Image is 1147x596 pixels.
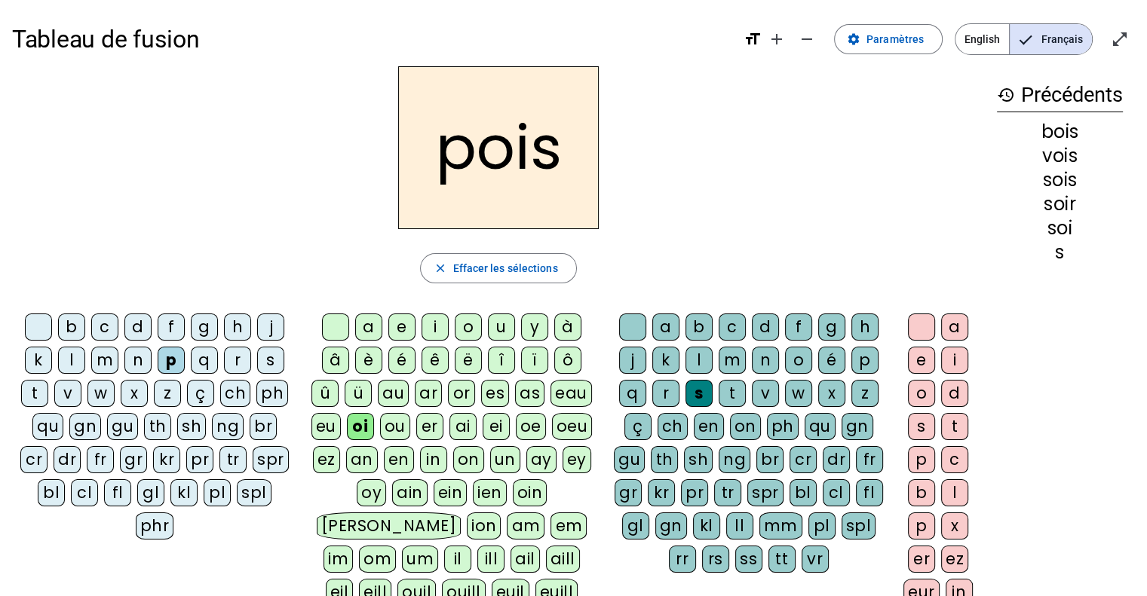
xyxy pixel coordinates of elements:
div: p [158,347,185,374]
div: ph [767,413,799,440]
div: f [158,313,185,341]
div: er [416,413,443,440]
div: gn [69,413,101,440]
div: dr [823,446,850,473]
div: w [87,380,115,407]
div: â [322,347,349,374]
div: b [685,313,713,341]
div: dr [54,446,81,473]
div: ë [455,347,482,374]
div: q [191,347,218,374]
div: k [652,347,679,374]
div: a [941,313,968,341]
div: cr [20,446,48,473]
div: u [488,313,515,341]
div: à [554,313,581,341]
button: Diminuer la taille de la police [792,24,822,54]
div: on [453,446,484,473]
div: kr [648,479,675,506]
mat-icon: remove [798,30,816,48]
div: f [785,313,812,341]
div: z [154,380,181,407]
div: z [851,380,879,407]
div: x [818,380,845,407]
div: o [785,347,812,374]
div: n [752,347,779,374]
div: oe [516,413,546,440]
div: eau [550,380,592,407]
div: oi [347,413,374,440]
div: l [58,347,85,374]
div: un [490,446,520,473]
div: fr [87,446,114,473]
div: [PERSON_NAME] [317,512,461,539]
div: qu [805,413,836,440]
div: ez [313,446,340,473]
div: in [420,446,447,473]
div: ê [422,347,449,374]
div: gl [137,479,164,506]
div: am [507,512,544,539]
div: ez [941,546,968,573]
h3: Précédents [997,78,1123,112]
div: ô [554,347,581,374]
mat-icon: settings [847,32,860,46]
div: gu [614,446,645,473]
div: or [448,380,475,407]
div: ay [526,446,557,473]
div: g [191,313,218,341]
div: ein [434,479,468,506]
h1: Tableau de fusion [12,15,731,63]
div: phr [136,512,174,539]
div: bl [790,479,817,506]
div: s [997,243,1123,261]
div: e [908,347,935,374]
div: x [941,512,968,539]
div: i [941,347,968,374]
div: ill [477,546,504,573]
div: em [550,512,587,539]
div: y [521,313,548,341]
div: m [91,347,118,374]
span: English [955,24,1009,54]
div: t [719,380,746,407]
div: im [324,546,353,573]
div: c [719,313,746,341]
div: j [257,313,284,341]
div: ain [392,479,428,506]
div: v [54,380,81,407]
div: kl [170,479,198,506]
div: t [21,380,48,407]
div: gl [622,512,649,539]
div: x [121,380,148,407]
div: n [124,347,152,374]
div: o [908,380,935,407]
div: fl [104,479,131,506]
div: sois [997,171,1123,189]
div: ch [220,380,250,407]
button: Effacer les sélections [420,253,576,283]
div: é [388,347,416,374]
div: ï [521,347,548,374]
div: ç [187,380,214,407]
div: g [818,313,845,341]
div: p [908,512,935,539]
h2: pois [398,66,599,229]
div: û [311,380,339,407]
div: vois [997,147,1123,165]
div: ai [449,413,477,440]
div: p [851,347,879,374]
div: i [422,313,449,341]
div: br [250,413,277,440]
div: tr [219,446,247,473]
div: on [730,413,761,440]
button: Paramètres [834,24,943,54]
div: ien [473,479,507,506]
div: sh [684,446,713,473]
div: il [444,546,471,573]
div: en [694,413,724,440]
div: ail [511,546,540,573]
div: ph [256,380,288,407]
div: tt [768,546,796,573]
div: cr [790,446,817,473]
